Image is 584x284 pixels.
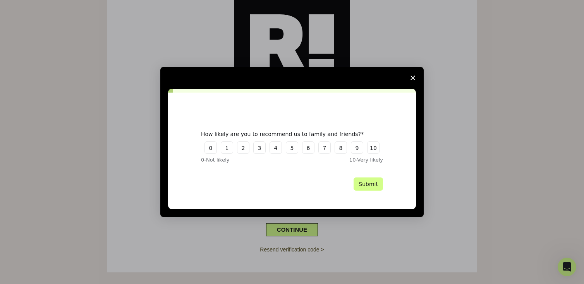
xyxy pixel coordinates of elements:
button: 7 [318,141,331,154]
button: Submit [354,177,383,191]
button: 0 [204,141,217,154]
button: 6 [302,141,314,154]
button: 3 [253,141,266,154]
button: 4 [270,141,282,154]
button: 9 [351,141,363,154]
button: 8 [335,141,347,154]
span: Close survey [402,67,424,89]
div: 10 - Very likely [313,156,383,164]
div: How likely are you to recommend us to family and friends? [201,131,371,138]
button: 2 [237,141,249,154]
button: 10 [367,141,380,154]
div: 0 - Not likely [201,156,271,164]
button: 5 [286,141,298,154]
button: 1 [221,141,233,154]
